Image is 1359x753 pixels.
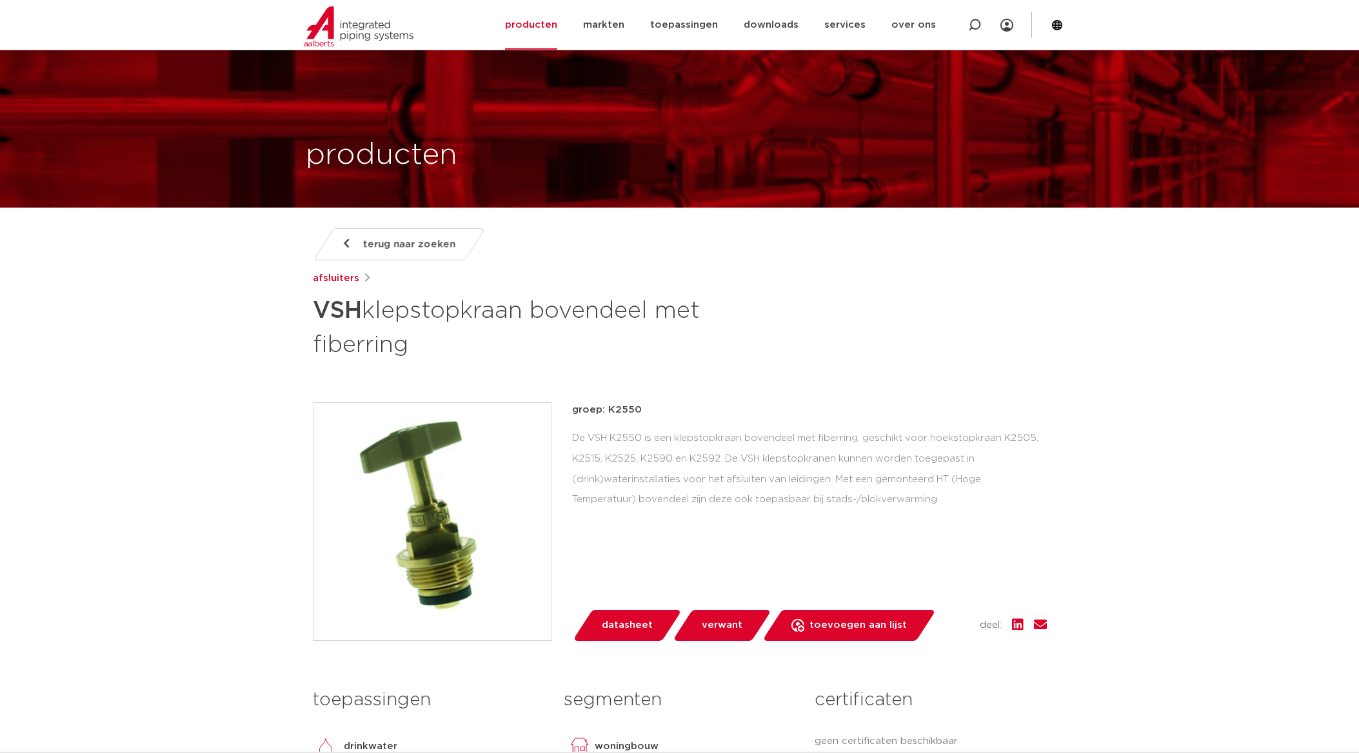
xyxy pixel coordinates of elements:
strong: VSH [313,299,362,322]
a: terug naar zoeken [312,228,485,260]
span: verwant [702,615,742,636]
span: deel: [980,618,1002,633]
a: verwant [672,610,771,641]
span: toevoegen aan lijst [809,615,907,636]
a: datasheet [572,610,682,641]
p: groep: K2550 [572,402,1047,418]
h3: toepassingen [313,687,544,713]
span: terug naar zoeken [363,234,455,255]
span: datasheet [602,615,653,636]
div: De VSH K2550 is een klepstopkraan bovendeel met fiberring, geschikt voor hoekstopkraan K2505, K25... [572,428,1047,510]
h3: segmenten [564,687,795,713]
h1: producten [306,135,457,176]
img: Product Image for VSH klepstopkraan bovendeel met fiberring [313,403,551,640]
p: geen certificaten beschikbaar [815,734,1046,749]
h1: klepstopkraan bovendeel met fiberring [313,291,797,361]
h3: certificaten [815,687,1046,713]
a: afsluiters [313,271,359,286]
